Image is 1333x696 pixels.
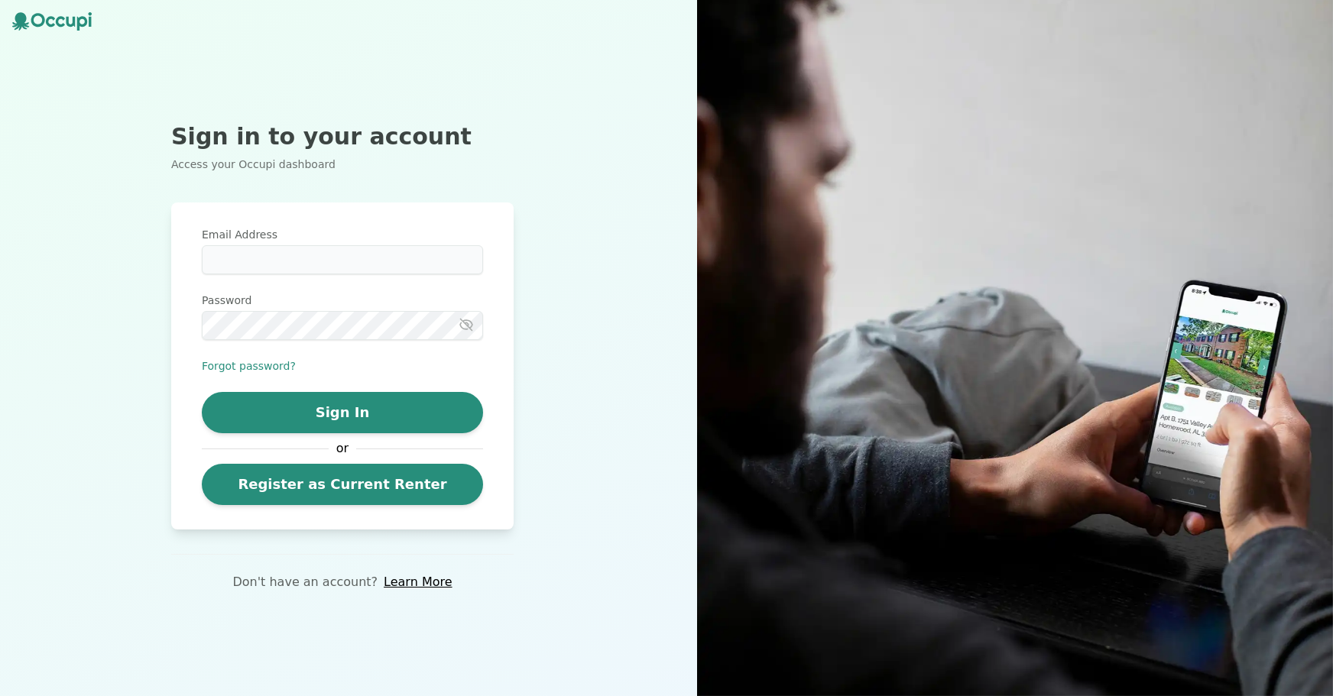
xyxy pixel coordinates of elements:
button: Sign In [202,392,483,433]
label: Email Address [202,227,483,242]
button: Forgot password? [202,358,296,374]
p: Don't have an account? [232,573,378,591]
a: Register as Current Renter [202,464,483,505]
label: Password [202,293,483,308]
span: or [329,439,356,458]
a: Learn More [384,573,452,591]
p: Access your Occupi dashboard [171,157,514,172]
h2: Sign in to your account [171,123,514,151]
